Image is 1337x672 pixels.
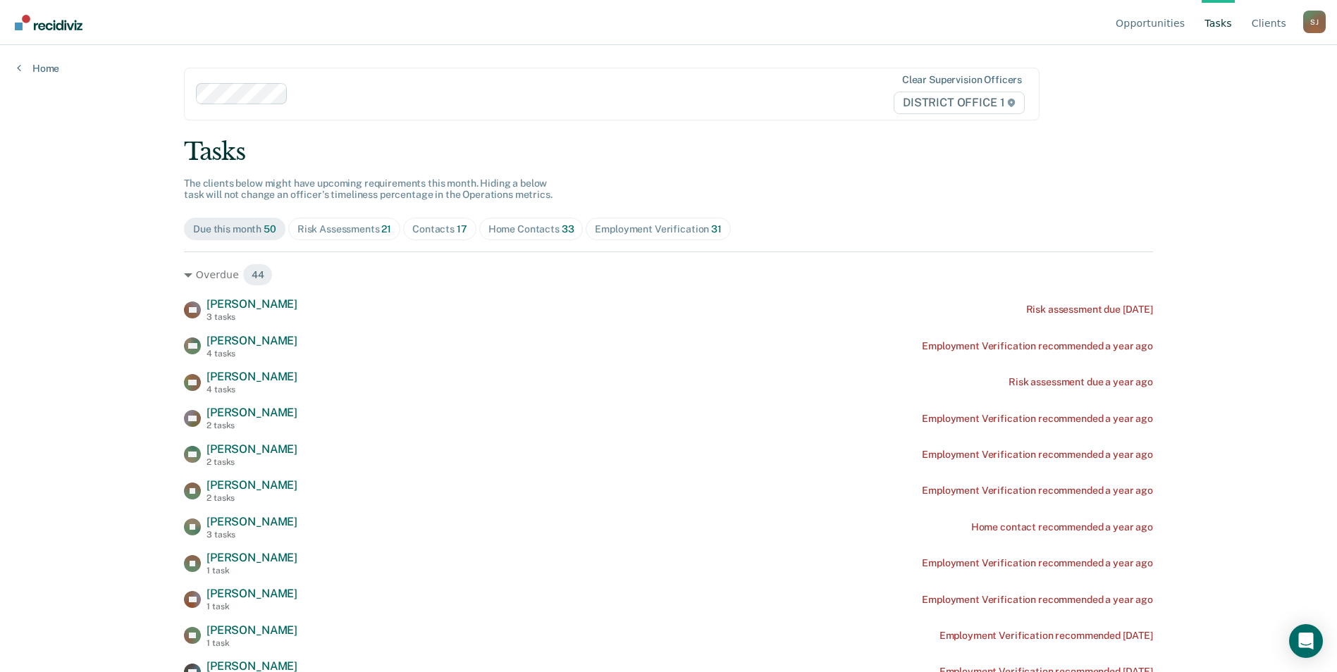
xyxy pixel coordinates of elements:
span: The clients below might have upcoming requirements this month. Hiding a below task will not chang... [184,178,553,201]
div: 2 tasks [207,457,297,467]
div: 1 task [207,602,297,611]
span: [PERSON_NAME] [207,515,297,528]
div: Tasks [184,137,1153,166]
div: 3 tasks [207,312,297,322]
div: Employment Verification recommended a year ago [922,594,1153,606]
a: Home [17,62,59,75]
div: Contacts [412,223,467,235]
span: 21 [381,223,391,235]
div: Employment Verification recommended a year ago [922,557,1153,569]
div: Risk assessment due a year ago [1009,376,1153,388]
span: 31 [711,223,722,235]
div: 2 tasks [207,421,297,430]
span: [PERSON_NAME] [207,623,297,637]
span: [PERSON_NAME] [207,406,297,419]
div: 2 tasks [207,493,297,503]
div: Home contact recommended a year ago [971,521,1153,533]
div: 4 tasks [207,385,297,394]
div: Risk assessment due [DATE] [1026,304,1153,316]
div: Risk Assessments [297,223,391,235]
div: Open Intercom Messenger [1289,624,1323,658]
span: 44 [242,263,273,286]
div: Employment Verification recommended a year ago [922,413,1153,425]
span: 33 [562,223,574,235]
div: Employment Verification recommended [DATE] [939,630,1153,642]
img: Recidiviz [15,15,82,30]
span: [PERSON_NAME] [207,587,297,600]
span: [PERSON_NAME] [207,478,297,492]
span: [PERSON_NAME] [207,551,297,564]
div: Employment Verification recommended a year ago [922,449,1153,461]
span: DISTRICT OFFICE 1 [894,92,1025,114]
span: [PERSON_NAME] [207,297,297,311]
div: 1 task [207,638,297,648]
span: [PERSON_NAME] [207,442,297,456]
div: 1 task [207,566,297,575]
span: 50 [264,223,276,235]
div: Clear supervision officers [902,74,1022,86]
button: Profile dropdown button [1303,11,1326,33]
span: [PERSON_NAME] [207,370,297,383]
div: Home Contacts [488,223,574,235]
div: 3 tasks [207,530,297,540]
div: Overdue 44 [184,263,1153,286]
span: [PERSON_NAME] [207,334,297,347]
div: Due this month [193,223,276,235]
div: 4 tasks [207,349,297,359]
div: S J [1303,11,1326,33]
div: Employment Verification recommended a year ago [922,485,1153,497]
div: Employment Verification [595,223,721,235]
div: Employment Verification recommended a year ago [922,340,1153,352]
span: 17 [457,223,467,235]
